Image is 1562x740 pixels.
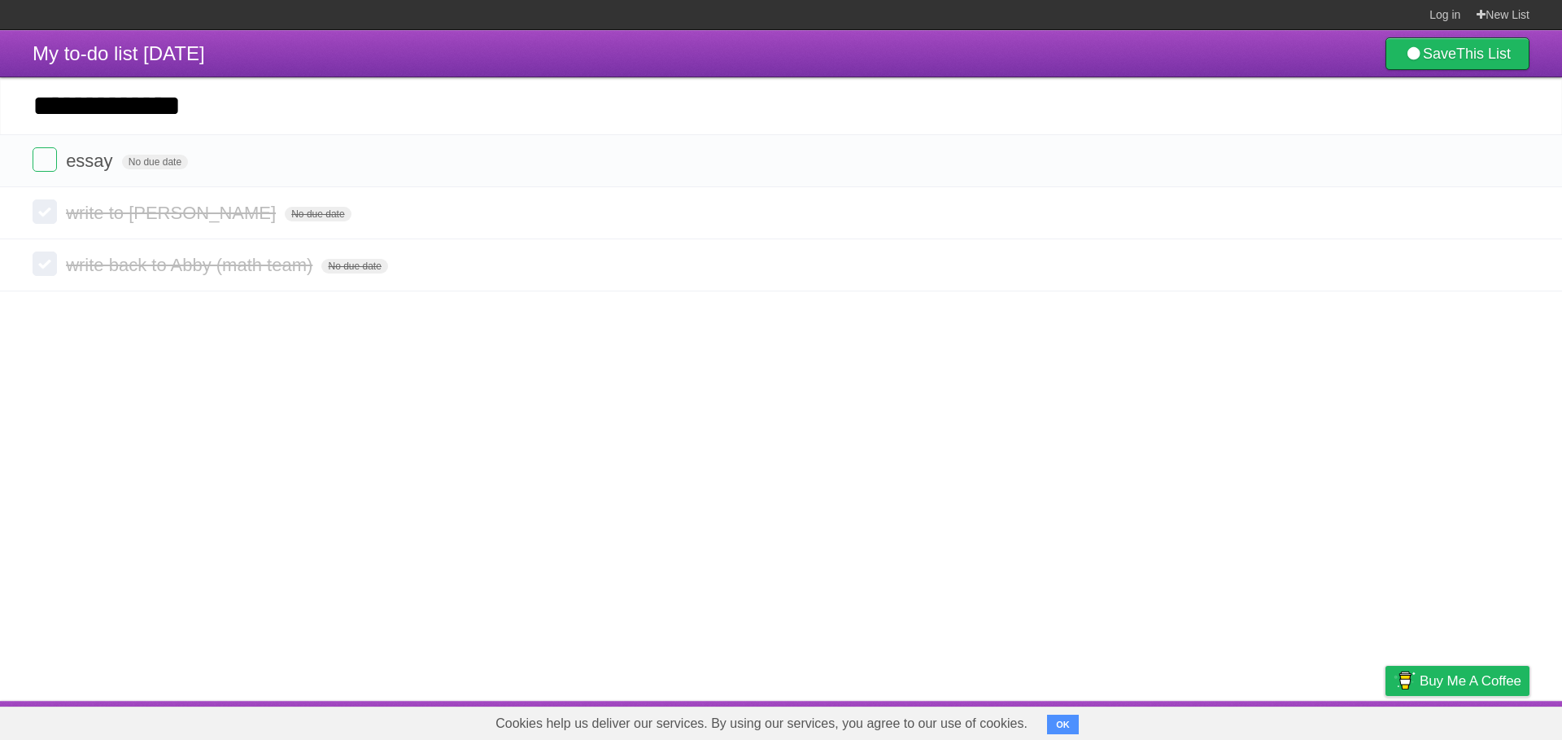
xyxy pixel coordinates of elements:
[1047,715,1079,734] button: OK
[33,42,205,64] span: My to-do list [DATE]
[66,151,116,171] span: essay
[1223,705,1289,736] a: Developers
[1364,705,1407,736] a: Privacy
[321,259,387,274] span: No due date
[1309,705,1345,736] a: Terms
[33,252,57,276] label: Done
[285,207,351,221] span: No due date
[1394,667,1416,694] img: Buy me a coffee
[1427,705,1529,736] a: Suggest a feature
[66,203,280,223] span: write to [PERSON_NAME]
[479,707,1044,740] span: Cookies help us deliver our services. By using our services, you agree to our use of cookies.
[122,155,188,169] span: No due date
[1385,666,1529,696] a: Buy me a coffee
[33,199,57,224] label: Done
[1456,46,1511,62] b: This List
[1169,705,1203,736] a: About
[1385,37,1529,70] a: SaveThis List
[66,255,316,275] span: write back to Abby (math team)
[1420,667,1521,695] span: Buy me a coffee
[33,147,57,172] label: Done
